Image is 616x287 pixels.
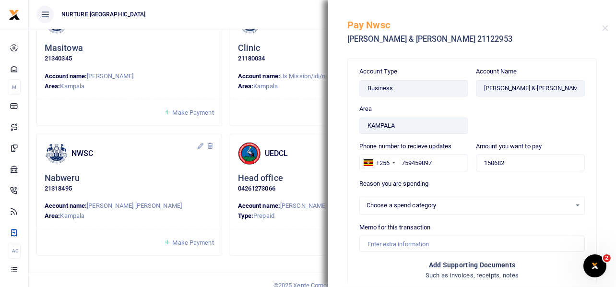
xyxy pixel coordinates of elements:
[476,142,542,151] label: Amount you want to pay
[280,202,327,209] span: [PERSON_NAME]
[60,212,85,219] span: Kampala
[280,72,403,80] span: Us Mission/idi/nurture [GEOGRAPHIC_DATA]
[87,72,133,80] span: [PERSON_NAME]
[60,83,85,90] span: Kampala
[603,254,611,262] span: 2
[172,239,213,246] span: Make Payment
[45,173,214,193] div: Click to update
[359,270,585,281] h4: Such as invoices, receipts, notes
[238,184,407,194] p: 04261273066
[45,43,214,63] div: Click to update
[58,10,150,19] span: NURTURE [GEOGRAPHIC_DATA]
[359,142,451,151] label: Phone number to recieve updates
[71,148,197,159] h4: NWSC
[45,83,60,90] strong: Area:
[45,202,87,209] strong: Account name:
[45,54,214,64] p: 21340345
[164,107,213,118] a: Make Payment
[359,104,372,114] label: Area
[45,173,80,184] h5: Nabweru
[238,83,254,90] strong: Area:
[238,54,407,64] p: 21180034
[9,11,20,18] a: logo-small logo-large logo-large
[253,83,278,90] span: Kampala
[367,201,571,210] span: Choose a spend category
[602,25,608,31] button: Close
[172,109,213,116] span: Make Payment
[359,236,585,252] input: Enter extra information
[87,202,182,209] span: [PERSON_NAME] [PERSON_NAME]
[8,79,21,95] li: M
[238,43,407,63] div: Click to update
[476,67,517,76] label: Account Name
[238,173,283,184] h5: Head office
[583,254,606,277] iframe: Intercom live chat
[359,260,585,270] h4: Add supporting Documents
[164,237,213,248] a: Make Payment
[8,243,21,259] li: Ac
[265,148,390,159] h4: UEDCL
[45,212,60,219] strong: Area:
[360,155,398,170] div: Uganda: +256
[359,179,428,189] label: Reason you are spending
[238,212,254,219] strong: Type:
[476,155,585,171] input: Enter a amount
[347,19,602,31] h5: Pay Nwsc
[238,72,280,80] strong: Account name:
[253,212,274,219] span: Prepaid
[359,67,397,76] label: Account Type
[45,43,83,54] h5: Masitowa
[376,158,390,168] div: +256
[238,202,280,209] strong: Account name:
[238,173,407,193] div: Click to update
[238,43,261,54] h5: Clinic
[45,72,87,80] strong: Account name:
[9,9,20,21] img: logo-small
[359,223,431,232] label: Memo for this transaction
[45,184,214,194] p: 21318495
[347,35,602,44] h5: [PERSON_NAME] & [PERSON_NAME] 21122953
